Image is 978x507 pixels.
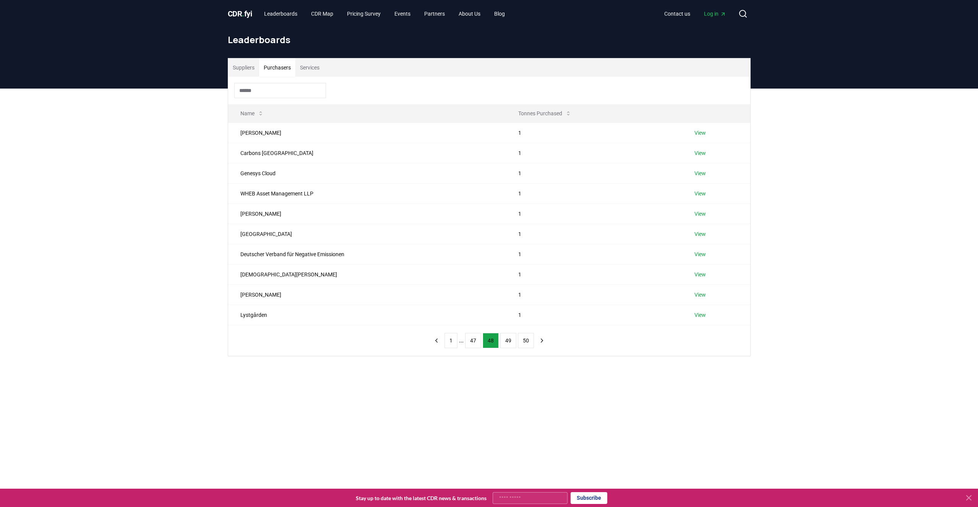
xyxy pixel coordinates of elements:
[305,7,339,21] a: CDR Map
[259,58,295,77] button: Purchasers
[228,305,506,325] td: Lystgården
[704,10,726,18] span: Log in
[388,7,417,21] a: Events
[694,210,706,218] a: View
[459,336,464,345] li: ...
[694,271,706,278] a: View
[658,7,696,21] a: Contact us
[694,230,706,238] a: View
[453,7,487,21] a: About Us
[228,284,506,305] td: [PERSON_NAME]
[228,264,506,284] td: [DEMOGRAPHIC_DATA][PERSON_NAME]
[506,264,682,284] td: 1
[242,9,244,18] span: .
[658,7,732,21] nav: Main
[694,250,706,258] a: View
[506,305,682,325] td: 1
[341,7,387,21] a: Pricing Survey
[512,106,577,121] button: Tonnes Purchased
[518,333,534,348] button: 50
[506,123,682,143] td: 1
[430,333,443,348] button: previous page
[694,190,706,197] a: View
[228,58,259,77] button: Suppliers
[500,333,516,348] button: 49
[228,9,252,18] span: CDR fyi
[694,129,706,137] a: View
[444,333,457,348] button: 1
[506,203,682,224] td: 1
[506,143,682,163] td: 1
[228,203,506,224] td: [PERSON_NAME]
[535,333,548,348] button: next page
[228,224,506,244] td: [GEOGRAPHIC_DATA]
[258,7,303,21] a: Leaderboards
[228,34,751,46] h1: Leaderboards
[694,311,706,319] a: View
[258,7,511,21] nav: Main
[506,163,682,183] td: 1
[694,149,706,157] a: View
[483,333,499,348] button: 48
[228,123,506,143] td: [PERSON_NAME]
[228,183,506,203] td: WHEB Asset Management LLP
[694,291,706,299] a: View
[698,7,732,21] a: Log in
[418,7,451,21] a: Partners
[506,224,682,244] td: 1
[506,244,682,264] td: 1
[295,58,324,77] button: Services
[228,143,506,163] td: Carbons [GEOGRAPHIC_DATA]
[694,170,706,177] a: View
[506,284,682,305] td: 1
[234,106,270,121] button: Name
[488,7,511,21] a: Blog
[228,163,506,183] td: Genesys Cloud
[228,8,252,19] a: CDR.fyi
[506,183,682,203] td: 1
[465,333,481,348] button: 47
[228,244,506,264] td: Deutscher Verband für Negative Emissionen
